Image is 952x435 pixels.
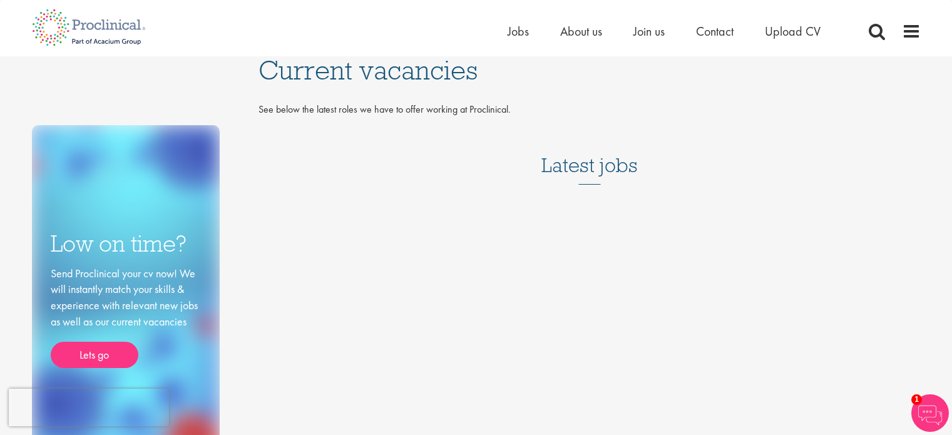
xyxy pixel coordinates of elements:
iframe: reCAPTCHA [9,389,169,426]
a: About us [560,23,602,39]
a: Jobs [508,23,529,39]
span: Current vacancies [258,53,478,87]
a: Contact [696,23,734,39]
a: Join us [633,23,665,39]
p: See below the latest roles we have to offer working at Proclinical. [258,103,921,117]
h3: Low on time? [51,232,201,256]
img: Chatbot [911,394,949,432]
a: Lets go [51,342,138,368]
span: 1 [911,394,922,405]
div: Send Proclinical your cv now! We will instantly match your skills & experience with relevant new ... [51,265,201,369]
h3: Latest jobs [541,123,638,185]
a: Upload CV [765,23,821,39]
